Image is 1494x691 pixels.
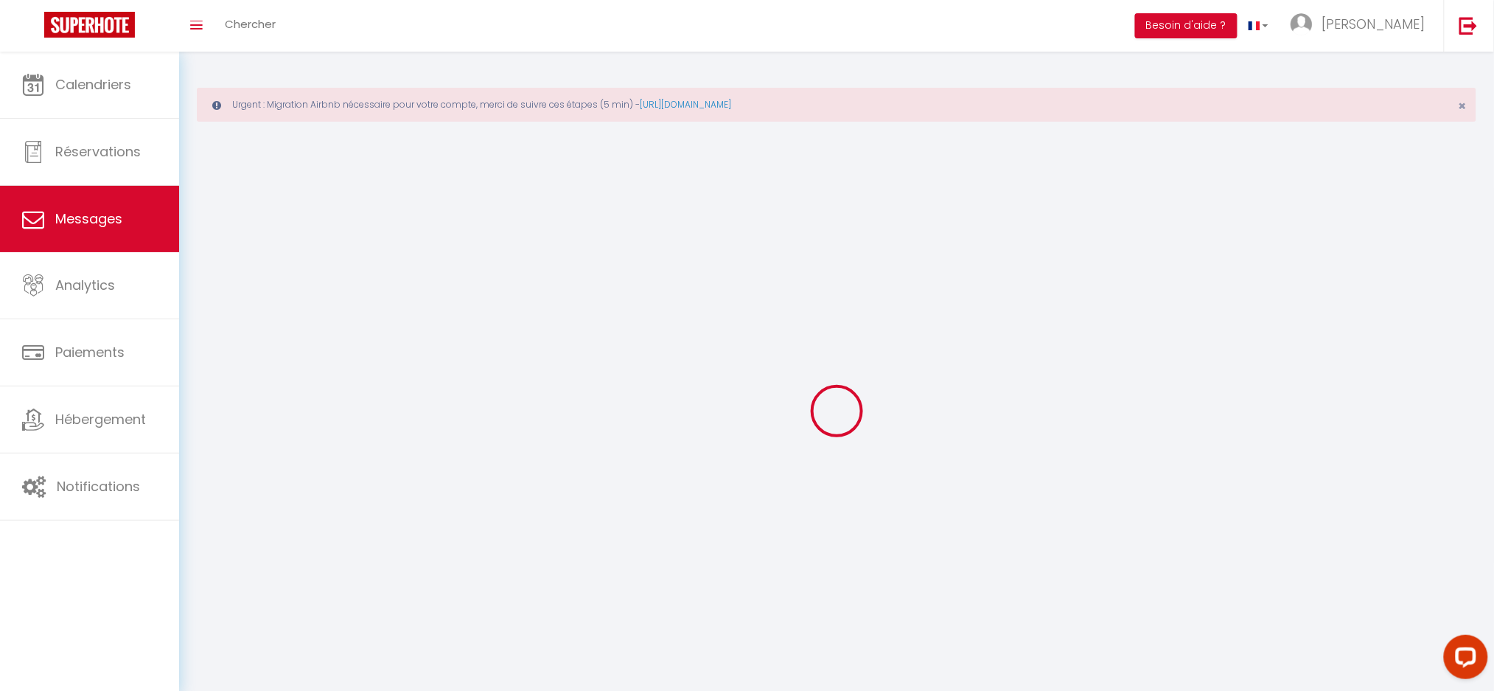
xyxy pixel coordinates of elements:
button: Besoin d'aide ? [1135,13,1238,38]
span: Messages [55,209,122,228]
img: logout [1459,16,1478,35]
span: Notifications [57,477,140,496]
span: [PERSON_NAME] [1322,15,1425,33]
span: Chercher [225,16,276,32]
span: Paiements [55,343,125,361]
span: Analytics [55,276,115,294]
img: Super Booking [44,12,135,38]
span: × [1459,97,1467,115]
div: Urgent : Migration Airbnb nécessaire pour votre compte, merci de suivre ces étapes (5 min) - [197,88,1476,122]
span: Hébergement [55,410,146,428]
button: Close [1459,100,1467,113]
span: Réservations [55,142,141,161]
a: [URL][DOMAIN_NAME] [640,98,731,111]
span: Calendriers [55,75,131,94]
iframe: LiveChat chat widget [1432,629,1494,691]
img: ... [1291,13,1313,35]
